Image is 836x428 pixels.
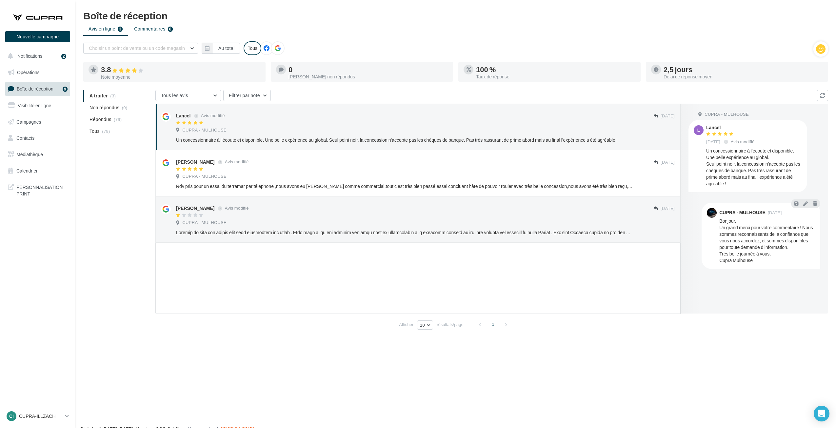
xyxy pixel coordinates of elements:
[16,119,41,124] span: Campagnes
[17,53,42,59] span: Notifications
[89,45,185,51] span: Choisir un point de vente ou un code magasin
[202,43,240,54] button: Au total
[182,173,227,179] span: CUPRA - MULHOUSE
[706,125,756,130] div: Lancel
[134,26,165,32] span: Commentaires
[705,112,749,117] span: CUPRA - MULHOUSE
[201,113,225,118] span: Avis modifié
[83,10,828,20] div: Boîte de réception
[4,115,71,129] a: Campagnes
[16,135,34,141] span: Contacts
[17,86,53,92] span: Boîte de réception
[90,116,111,123] span: Répondus
[719,218,815,264] div: Bonjour, Un grand merci pour votre commentaire ! Nous sommes reconnaissants de la confiance que v...
[182,127,227,133] span: CUPRA - MULHOUSE
[4,131,71,145] a: Contacts
[488,319,498,330] span: 1
[5,410,70,422] a: CI CUPRA-ILLZACH
[9,413,14,419] span: CI
[182,220,227,226] span: CUPRA - MULHOUSE
[63,87,68,92] div: 9
[17,70,39,75] span: Opérations
[5,31,70,42] button: Nouvelle campagne
[664,66,823,73] div: 2,5 jours
[4,49,69,63] button: Notifications 2
[719,210,766,215] div: CUPRA - MULHOUSE
[4,164,71,178] a: Calendrier
[661,159,675,165] span: [DATE]
[697,127,700,133] span: L
[437,321,464,328] span: résultats/page
[61,54,66,59] div: 2
[176,183,632,190] div: Rdv pris pour un essai du terramar par téléphone ,nous avons eu [PERSON_NAME] comme commercial,to...
[176,229,632,236] div: Loremip do sita con adipis elit sedd eiusmodtem inc utlab . Etdo magn aliqu eni adminim veniamqu ...
[83,43,198,54] button: Choisir un point de vente ou un code magasin
[176,112,190,119] div: Lancel
[16,152,43,157] span: Médiathèque
[176,205,214,212] div: [PERSON_NAME]
[90,128,100,134] span: Tous
[731,139,755,144] span: Avis modifié
[155,90,221,101] button: Tous les avis
[16,168,38,173] span: Calendrier
[768,211,782,215] span: [DATE]
[176,137,632,143] div: Un concessionnaire à l'écoute et disponible. Une belle expérience au global. Seul point noir, la ...
[225,159,249,165] span: Avis modifié
[4,180,71,199] a: PERSONNALISATION PRINT
[420,322,425,328] span: 10
[4,82,71,96] a: Boîte de réception9
[706,139,720,145] span: [DATE]
[16,183,68,197] span: PERSONNALISATION PRINT
[18,103,51,108] span: Visibilité en ligne
[289,74,448,79] div: [PERSON_NAME] non répondus
[661,206,675,212] span: [DATE]
[176,159,214,165] div: [PERSON_NAME]
[289,66,448,73] div: 0
[102,129,110,134] span: (79)
[225,206,249,211] span: Avis modifié
[101,75,260,79] div: Note moyenne
[814,406,829,421] div: Open Intercom Messenger
[161,92,188,98] span: Tous les avis
[114,117,122,122] span: (79)
[122,105,128,110] span: (0)
[417,320,433,330] button: 10
[213,43,240,54] button: Au total
[4,66,71,79] a: Opérations
[661,113,675,119] span: [DATE]
[244,41,261,55] div: Tous
[476,74,635,79] div: Taux de réponse
[664,74,823,79] div: Délai de réponse moyen
[19,413,63,419] p: CUPRA-ILLZACH
[223,90,271,101] button: Filtrer par note
[4,99,71,112] a: Visibilité en ligne
[476,66,635,73] div: 100 %
[706,148,802,187] div: Un concessionnaire à l'écoute et disponible. Une belle expérience au global. Seul point noir, la ...
[101,66,260,73] div: 3.8
[399,321,413,328] span: Afficher
[4,148,71,161] a: Médiathèque
[168,27,173,32] div: 6
[90,104,119,111] span: Non répondus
